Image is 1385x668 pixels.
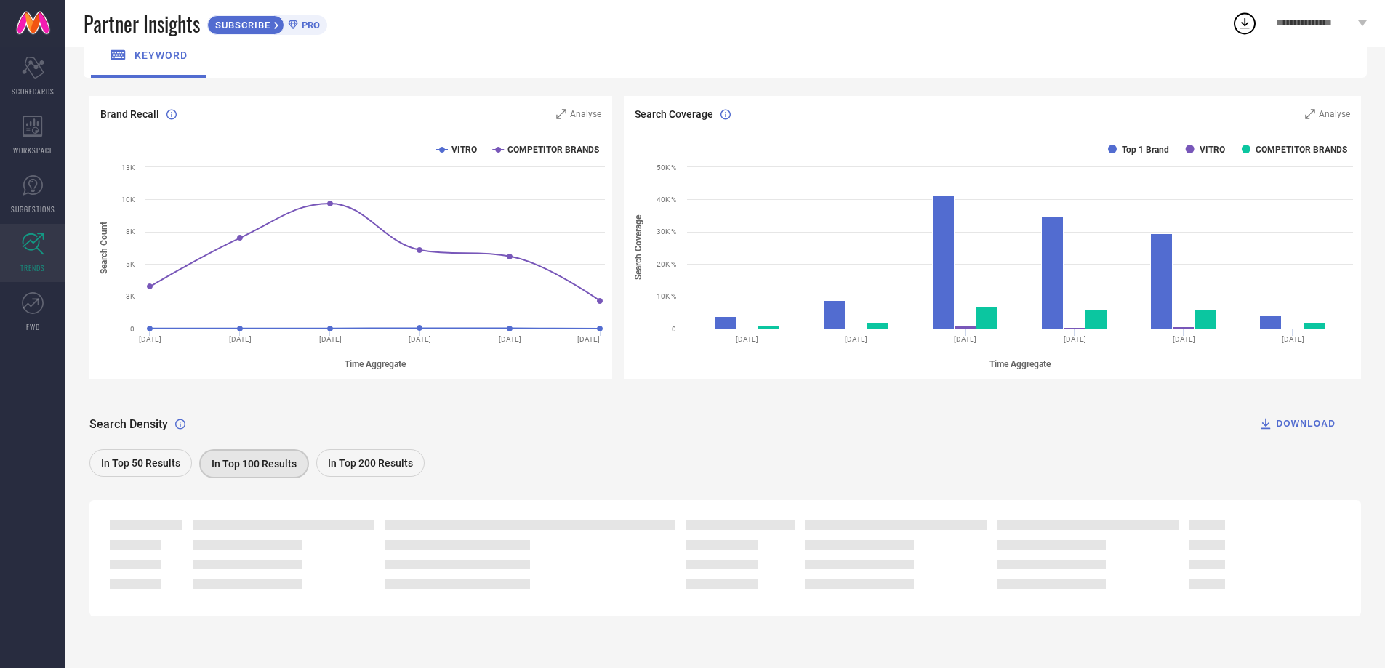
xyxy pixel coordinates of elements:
tspan: Time Aggregate [989,359,1051,369]
span: SCORECARDS [12,86,55,97]
text: [DATE] [1173,335,1195,343]
text: 8K [126,228,135,236]
text: [DATE] [577,335,600,343]
tspan: Time Aggregate [345,359,406,369]
a: SUBSCRIBEPRO [207,12,327,35]
text: 30K % [657,228,676,236]
span: SUBSCRIBE [208,20,274,31]
span: Analyse [1319,109,1350,119]
text: [DATE] [955,335,977,343]
text: 13K [121,164,135,172]
span: In Top 200 Results [328,457,413,469]
text: 0 [672,325,676,333]
text: [DATE] [736,335,758,343]
text: COMPETITOR BRANDS [507,145,599,155]
text: Top 1 Brand [1122,145,1169,155]
span: In Top 100 Results [212,458,297,470]
tspan: Search Coverage [633,215,643,281]
tspan: Search Count [99,222,109,274]
span: PRO [298,20,320,31]
span: TRENDS [20,262,45,273]
span: keyword [135,49,188,61]
text: [DATE] [319,335,342,343]
text: 0 [130,325,135,333]
text: [DATE] [846,335,868,343]
div: DOWNLOAD [1258,417,1336,431]
text: [DATE] [409,335,431,343]
span: WORKSPACE [13,145,53,156]
text: VITRO [1200,145,1225,155]
text: 20K % [657,260,676,268]
text: [DATE] [1282,335,1304,343]
text: [DATE] [1064,335,1086,343]
span: FWD [26,321,40,332]
div: Open download list [1232,10,1258,36]
text: [DATE] [139,335,161,343]
text: 50K % [657,164,676,172]
text: 5K [126,260,135,268]
text: VITRO [451,145,477,155]
svg: Zoom [556,109,566,119]
span: Search Coverage [635,108,713,120]
text: 3K [126,292,135,300]
span: Brand Recall [100,108,159,120]
text: [DATE] [229,335,252,343]
span: SUGGESTIONS [11,204,55,214]
text: 10K % [657,292,676,300]
text: COMPETITOR BRANDS [1256,145,1347,155]
text: 10K [121,196,135,204]
span: Partner Insights [84,9,200,39]
svg: Zoom [1305,109,1315,119]
span: Analyse [570,109,601,119]
span: Search Density [89,417,168,431]
button: DOWNLOAD [1240,409,1354,438]
span: In Top 50 Results [101,457,180,469]
text: 40K % [657,196,676,204]
text: [DATE] [499,335,521,343]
